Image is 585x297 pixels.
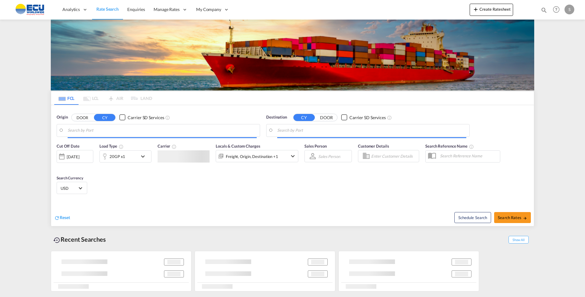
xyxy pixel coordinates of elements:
md-icon: icon-backup-restore [53,237,61,244]
button: CY [293,114,315,121]
md-datepicker: Select [57,162,61,170]
div: [DATE] [67,154,79,159]
button: Search Ratesicon-arrow-right [494,212,531,223]
span: Customer Details [358,144,389,148]
md-pagination-wrapper: Use the left and right arrow keys to navigate between tabs [54,91,152,105]
img: LCL+%26+FCL+BACKGROUND.png [51,20,534,90]
input: Search by Port [68,126,257,135]
div: icon-magnify [541,7,547,16]
md-icon: icon-chevron-down [289,152,296,160]
md-tab-item: FCL [54,91,79,105]
span: My Company [196,6,221,13]
md-icon: Your search will be saved by the below given name [469,144,474,149]
div: S [565,5,574,14]
span: Search Currency [57,176,83,180]
span: Locals & Custom Charges [216,144,260,148]
span: Help [551,4,561,15]
md-select: Sales Person [318,152,341,161]
md-icon: The selected Trucker/Carrierwill be displayed in the rate results If the rates are from another f... [172,144,177,149]
md-icon: icon-chevron-down [139,153,150,160]
span: Destination [266,114,287,120]
span: Search Rates [498,215,527,220]
span: Manage Rates [154,6,180,13]
div: Carrier SD Services [349,115,386,121]
md-select: Select Currency: $ USDUnited States Dollar [60,184,84,193]
md-icon: icon-refresh [54,215,60,221]
button: icon-plus 400-fgCreate Ratesheet [470,4,513,16]
input: Search Reference Name [437,151,500,160]
div: Origin DOOR CY Checkbox No InkUnchecked: Search for CY (Container Yard) services for all selected... [51,105,534,226]
md-icon: icon-magnify [541,7,547,13]
md-icon: icon-information-outline [119,144,124,149]
md-checkbox: Checkbox No Ink [119,114,164,121]
div: [DATE] [57,150,93,163]
span: Carrier [158,144,177,148]
div: Help [551,4,565,15]
md-checkbox: Checkbox No Ink [341,114,386,121]
span: Show All [509,236,529,244]
span: Enquiries [127,7,145,12]
img: 6cccb1402a9411edb762cf9624ab9cda.png [9,3,50,16]
div: Freight Origin Destination Factory Stuffingicon-chevron-down [216,150,298,162]
button: DOOR [72,114,93,121]
span: Cut Off Date [57,144,80,148]
md-icon: Unchecked: Search for CY (Container Yard) services for all selected carriers.Checked : Search for... [165,115,170,120]
button: DOOR [316,114,337,121]
span: Reset [60,215,70,220]
div: Recent Searches [51,233,108,246]
span: Search Reference Name [425,144,474,148]
span: Rate Search [96,6,119,12]
input: Enter Customer Details [371,152,417,161]
md-icon: Unchecked: Search for CY (Container Yard) services for all selected carriers.Checked : Search for... [387,115,392,120]
div: icon-refreshReset [54,215,70,221]
span: Load Type [99,144,124,148]
button: Note: By default Schedule search will only considerorigin ports, destination ports and cut off da... [454,212,491,223]
div: 20GP x1icon-chevron-down [99,150,151,163]
button: CY [94,114,115,121]
span: USD [61,185,78,191]
md-icon: icon-arrow-right [523,216,527,220]
div: Freight Origin Destination Factory Stuffing [226,152,278,161]
span: Origin [57,114,68,120]
div: 20GP x1 [110,152,125,161]
div: Carrier SD Services [128,115,164,121]
span: Analytics [62,6,80,13]
span: Sales Person [304,144,327,148]
md-icon: icon-plus 400-fg [472,5,479,13]
input: Search by Port [277,126,466,135]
